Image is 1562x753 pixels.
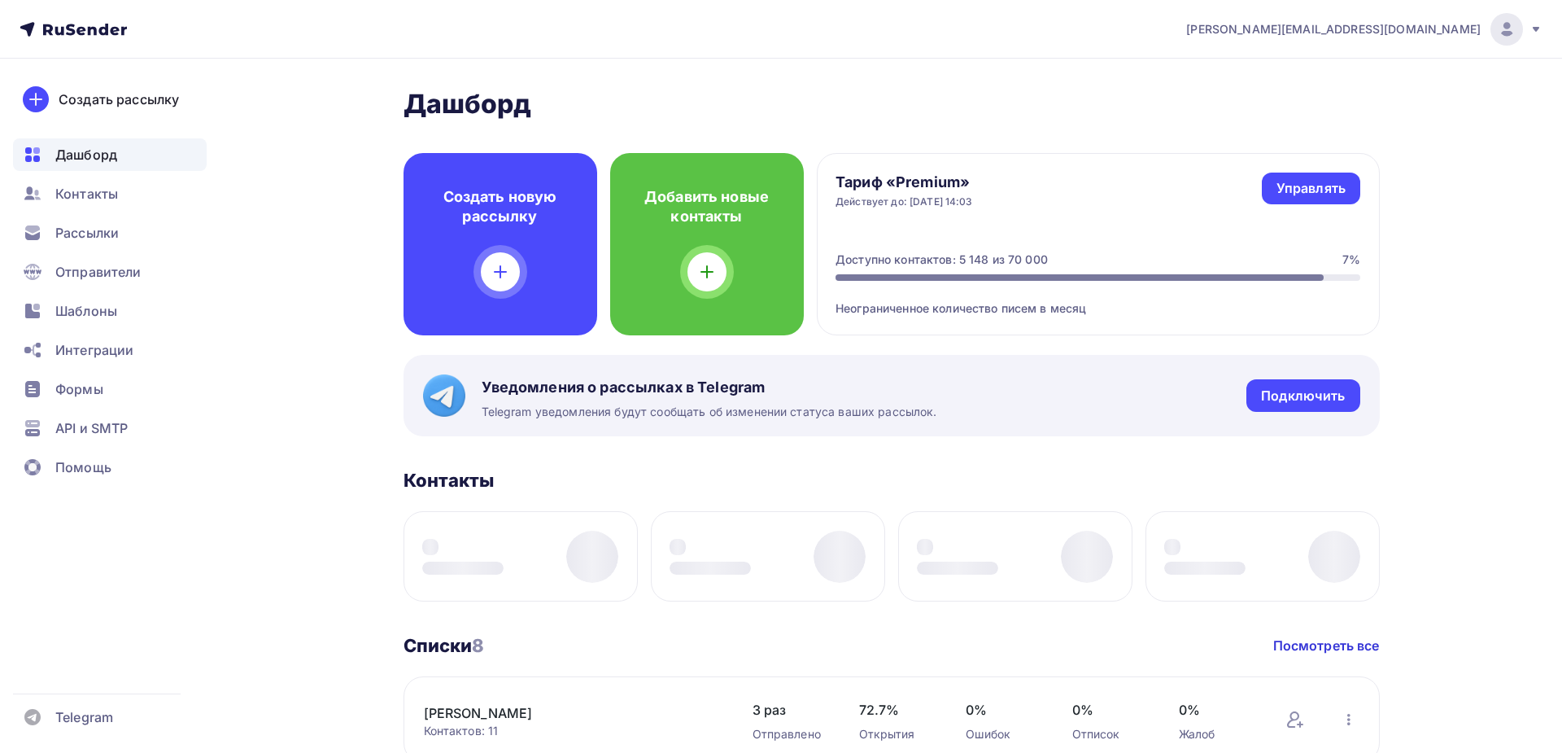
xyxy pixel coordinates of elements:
span: Telegram [55,707,113,727]
div: Неограниченное количество писем в месяц [836,281,1360,317]
span: Уведомления о рассылках в Telegram [482,378,937,397]
span: 0% [966,700,1040,720]
span: 8 [472,635,484,656]
span: Дашборд [55,145,117,164]
h2: Дашборд [404,88,1380,120]
span: Telegram уведомления будут сообщать об изменении статуса ваших рассылок. [482,404,937,420]
span: Отправители [55,262,142,282]
span: Рассылки [55,223,119,243]
a: [PERSON_NAME] [424,703,700,723]
span: Помощь [55,457,111,477]
span: Контакты [55,184,118,204]
div: Создать рассылку [59,90,179,109]
span: API и SMTP [55,418,128,438]
div: Доступно контактов: 5 148 из 70 000 [836,252,1048,268]
span: Интеграции [55,340,133,360]
a: Посмотреть все [1273,636,1380,655]
a: [PERSON_NAME][EMAIL_ADDRESS][DOMAIN_NAME] [1186,13,1542,46]
span: 3 раз [753,700,827,720]
div: Открытия [859,726,933,742]
h4: Создать новую рассылку [430,187,571,226]
a: Формы [13,373,207,405]
span: [PERSON_NAME][EMAIL_ADDRESS][DOMAIN_NAME] [1186,21,1481,37]
div: Отписок [1072,726,1146,742]
span: 0% [1179,700,1253,720]
a: Контакты [13,177,207,210]
span: Шаблоны [55,301,117,321]
h3: Списки [404,634,485,657]
a: Дашборд [13,138,207,171]
div: Отправлено [753,726,827,742]
a: Рассылки [13,217,207,249]
div: Ошибок [966,726,1040,742]
div: Действует до: [DATE] 14:03 [836,195,973,208]
span: Формы [55,379,103,399]
span: 0% [1072,700,1146,720]
div: Управлять [1276,179,1346,198]
h4: Тариф «Premium» [836,173,973,192]
h4: Добавить новые контакты [636,187,778,226]
span: 72.7% [859,700,933,720]
div: Жалоб [1179,726,1253,742]
div: 7% [1342,252,1360,268]
a: Управлять [1262,173,1360,204]
div: Контактов: 11 [424,723,720,739]
a: Шаблоны [13,295,207,327]
a: Отправители [13,256,207,288]
div: Подключить [1261,387,1345,405]
h3: Контакты [404,469,495,492]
